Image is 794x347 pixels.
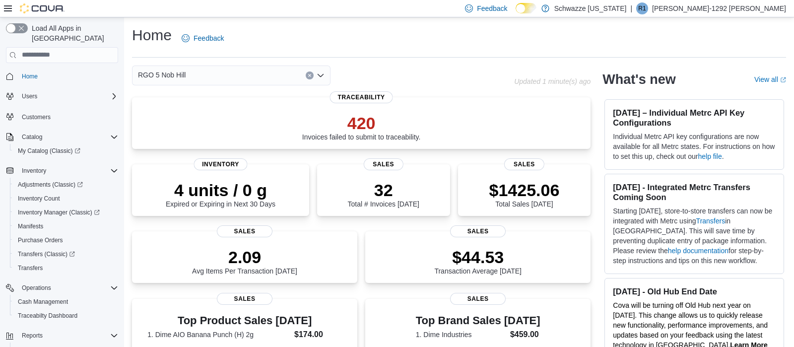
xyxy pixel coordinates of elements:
[14,310,81,322] a: Traceabilty Dashboard
[192,247,297,275] div: Avg Items Per Transaction [DATE]
[14,262,47,274] a: Transfers
[10,309,122,323] button: Traceabilty Dashboard
[10,261,122,275] button: Transfers
[18,298,68,306] span: Cash Management
[18,330,47,342] button: Reports
[14,234,67,246] a: Purchase Orders
[22,167,46,175] span: Inventory
[613,206,776,266] p: Starting [DATE], store-to-store transfers can now be integrated with Metrc using in [GEOGRAPHIC_D...
[10,206,122,219] a: Inventory Manager (Classic)
[330,91,393,103] span: Traceability
[613,286,776,296] h3: [DATE] - Old Hub End Date
[434,247,522,267] p: $44.53
[630,2,632,14] p: |
[302,113,421,133] p: 420
[22,72,38,80] span: Home
[14,179,87,191] a: Adjustments (Classic)
[306,71,314,79] button: Clear input
[14,310,118,322] span: Traceabilty Dashboard
[450,293,506,305] span: Sales
[10,295,122,309] button: Cash Management
[434,247,522,275] div: Transaction Average [DATE]
[18,208,100,216] span: Inventory Manager (Classic)
[2,109,122,124] button: Customers
[18,70,42,82] a: Home
[18,236,63,244] span: Purchase Orders
[504,158,544,170] span: Sales
[18,131,118,143] span: Catalog
[348,180,419,208] div: Total # Invoices [DATE]
[166,180,275,208] div: Expired or Expiring in Next 30 Days
[18,181,83,189] span: Adjustments (Classic)
[10,178,122,192] a: Adjustments (Classic)
[194,158,247,170] span: Inventory
[416,330,506,340] dt: 1. Dime Industries
[18,90,118,102] span: Users
[613,132,776,161] p: Individual Metrc API key configurations are now available for all Metrc states. For instructions ...
[754,75,786,83] a: View allExternal link
[18,264,43,272] span: Transfers
[18,110,118,123] span: Customers
[510,329,540,341] dd: $459.00
[217,225,272,237] span: Sales
[10,247,122,261] a: Transfers (Classic)
[14,262,118,274] span: Transfers
[477,3,507,13] span: Feedback
[147,315,342,327] h3: Top Product Sales [DATE]
[14,179,118,191] span: Adjustments (Classic)
[348,180,419,200] p: 32
[18,70,118,82] span: Home
[2,281,122,295] button: Operations
[18,111,55,123] a: Customers
[192,247,297,267] p: 2.09
[22,284,51,292] span: Operations
[696,217,726,225] a: Transfers
[22,332,43,340] span: Reports
[668,247,728,255] a: help documentation
[14,296,72,308] a: Cash Management
[516,3,536,13] input: Dark Mode
[10,144,122,158] a: My Catalog (Classic)
[14,193,64,205] a: Inventory Count
[450,225,506,237] span: Sales
[2,130,122,144] button: Catalog
[28,23,118,43] span: Load All Apps in [GEOGRAPHIC_DATA]
[638,2,646,14] span: R1
[489,180,560,208] div: Total Sales [DATE]
[514,77,591,85] p: Updated 1 minute(s) ago
[2,69,122,83] button: Home
[147,330,290,340] dt: 1. Dime AIO Banana Punch (H) 2g
[18,195,60,203] span: Inventory Count
[652,2,786,14] p: [PERSON_NAME]-1292 [PERSON_NAME]
[18,222,43,230] span: Manifests
[14,220,118,232] span: Manifests
[14,207,118,218] span: Inventory Manager (Classic)
[14,234,118,246] span: Purchase Orders
[18,330,118,342] span: Reports
[317,71,325,79] button: Open list of options
[22,92,37,100] span: Users
[18,165,118,177] span: Inventory
[20,3,65,13] img: Cova
[416,315,540,327] h3: Top Brand Sales [DATE]
[10,219,122,233] button: Manifests
[14,145,118,157] span: My Catalog (Classic)
[217,293,272,305] span: Sales
[18,250,75,258] span: Transfers (Classic)
[166,180,275,200] p: 4 units / 0 g
[2,329,122,343] button: Reports
[18,165,50,177] button: Inventory
[489,180,560,200] p: $1425.06
[18,131,46,143] button: Catalog
[14,145,84,157] a: My Catalog (Classic)
[178,28,228,48] a: Feedback
[22,113,51,121] span: Customers
[18,147,80,155] span: My Catalog (Classic)
[14,193,118,205] span: Inventory Count
[302,113,421,141] div: Invoices failed to submit to traceability.
[194,33,224,43] span: Feedback
[14,296,118,308] span: Cash Management
[294,329,342,341] dd: $174.00
[14,248,79,260] a: Transfers (Classic)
